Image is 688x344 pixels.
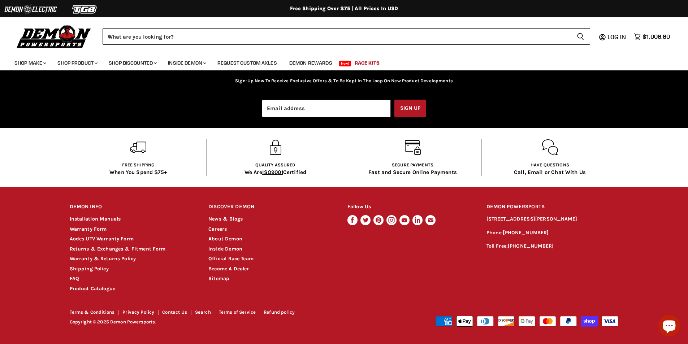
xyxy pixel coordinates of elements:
[109,169,167,176] p: When You Spend $75+
[208,266,249,272] a: Become A Dealer
[70,246,166,252] a: Returns & Exchanges & Fitment Form
[219,309,256,315] a: Terms of Service
[339,61,351,66] span: New!
[630,31,674,42] a: $1,008.80
[607,33,626,40] span: Log in
[262,169,283,175] span: ISO9001
[486,229,619,237] p: Phone:
[656,315,682,338] inbox-online-store-chat: Shopify online store chat
[195,309,211,315] a: Search
[571,28,590,45] button: Search
[132,63,556,70] h2: Receive exciting Content & Promotions
[70,275,79,282] a: FAQ
[208,275,229,282] a: Sitemap
[604,34,630,40] a: Log in
[70,236,134,242] a: Aodes UTV Warranty Form
[122,309,154,315] a: Privacy Policy
[162,309,187,315] a: Contact Us
[58,3,112,16] img: TGB Logo 2
[392,162,433,167] span: Secure Payments
[212,56,282,70] a: Request Custom Axles
[70,286,116,292] a: Product Catalogue
[4,3,58,16] img: Demon Electric Logo 2
[503,230,549,236] a: [PHONE_NUMBER]
[70,226,107,232] a: Warranty Form
[284,56,338,70] a: Demon Rewards
[103,56,161,70] a: Shop Discounted
[514,169,586,176] p: Call, Email or Chat With Us
[70,216,121,222] a: Installation Manuals
[394,100,426,117] button: Sign up
[70,199,195,215] h2: DEMON INFO
[208,226,227,232] a: Careers
[368,169,457,176] p: Fast and Secure Online Payments
[508,243,554,249] a: [PHONE_NUMBER]
[208,246,242,252] a: Inside Demon
[642,33,670,40] span: $1,008.80
[103,28,590,45] form: Product
[70,309,115,315] a: Terms & Conditions
[486,242,619,251] p: Toll Free:
[349,56,385,70] a: Race Kits
[208,256,254,262] a: Official Race Team
[208,199,334,215] h2: DISCOVER DEMON
[208,236,242,242] a: About Demon
[70,266,109,272] a: Shipping Policy
[70,319,345,325] p: Copyright © 2025 Demon Powersports.
[255,162,296,167] span: Quality Assured
[235,77,453,84] p: Sign-Up Now To Receive Exclusive Offers & To Be Kept In The Loop On New Product Developments
[103,28,571,45] input: When autocomplete results are available use up and down arrows to review and enter to select
[262,100,391,117] input: Email address
[264,309,295,315] a: Refund policy
[347,199,473,215] h2: Follow Us
[9,56,51,70] a: Shop Make
[55,5,633,12] div: Free Shipping Over $75 | All Prices In USD
[9,53,668,70] ul: Main menu
[531,162,569,167] span: Have questions
[163,56,211,70] a: Inside Demon
[208,216,243,222] a: News & Blogs
[486,199,619,215] h2: DEMON POWERSPORTS
[70,256,136,262] a: Warranty & Returns Policy
[70,310,345,317] nav: Footer
[14,23,94,49] img: Demon Powersports
[122,162,155,167] span: Free shipping
[52,56,102,70] a: Shop Product
[486,215,619,223] p: [STREET_ADDRESS][PERSON_NAME]
[245,169,306,176] p: We Are Certified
